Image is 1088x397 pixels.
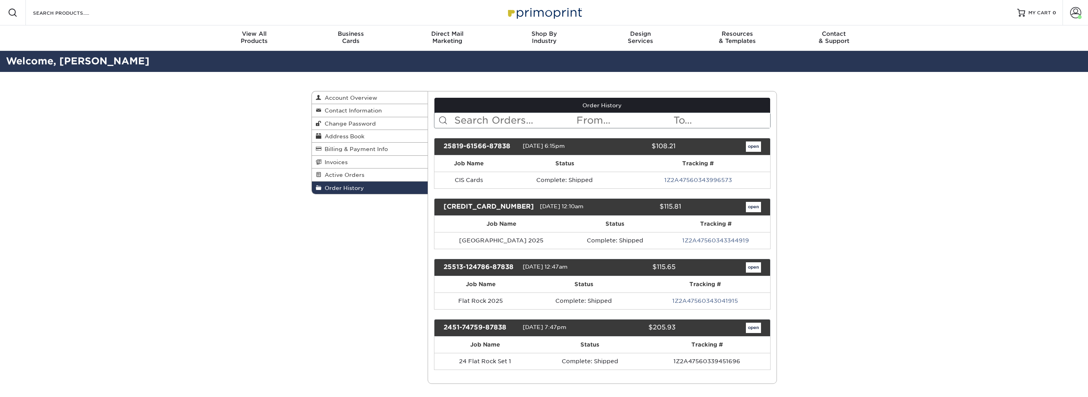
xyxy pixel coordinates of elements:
a: 1Z2A47560343041915 [672,298,738,304]
div: & Support [786,30,882,45]
input: From... [576,113,673,128]
input: Search Orders... [453,113,576,128]
td: [GEOGRAPHIC_DATA] 2025 [434,232,568,249]
span: [DATE] 12:10am [540,203,584,209]
span: 0 [1053,10,1056,15]
a: Order History [434,98,770,113]
div: $108.21 [596,141,681,152]
span: Billing & Payment Info [321,146,388,152]
th: Status [527,276,640,292]
th: Status [503,155,626,172]
div: 25513-124786-87838 [438,262,523,273]
div: 25819-61566-87838 [438,141,523,152]
a: Billing & Payment Info [312,143,428,155]
div: $115.65 [596,262,681,273]
span: Business [302,30,399,37]
th: Job Name [434,216,568,232]
span: Account Overview [321,95,377,101]
a: Direct MailMarketing [399,25,496,51]
img: Primoprint [504,4,584,21]
span: MY CART [1028,10,1051,16]
a: Address Book [312,130,428,143]
span: Direct Mail [399,30,496,37]
a: BusinessCards [302,25,399,51]
input: SEARCH PRODUCTS..... [32,8,110,17]
a: View AllProducts [206,25,303,51]
td: Complete: Shipped [503,172,626,188]
span: Order History [321,185,364,191]
span: Contact [786,30,882,37]
div: Marketing [399,30,496,45]
span: Shop By [496,30,592,37]
div: 2451-74759-87838 [438,323,523,333]
input: To... [673,113,770,128]
a: 1Z2A47560343996573 [664,177,732,183]
div: Services [592,30,689,45]
span: Contact Information [321,107,382,114]
div: $115.81 [607,202,687,212]
th: Tracking # [640,276,770,292]
a: Order History [312,182,428,194]
span: [DATE] 12:47am [523,263,568,270]
a: open [746,202,761,212]
th: Tracking # [662,216,770,232]
span: [DATE] 7:47pm [523,324,566,330]
a: Contact& Support [786,25,882,51]
div: Industry [496,30,592,45]
a: Change Password [312,117,428,130]
a: Account Overview [312,91,428,104]
th: Tracking # [626,155,770,172]
span: Invoices [321,159,348,165]
div: Cards [302,30,399,45]
span: Address Book [321,133,364,139]
div: [CREDIT_CARD_NUMBER] [438,202,540,212]
a: open [746,323,761,333]
div: Products [206,30,303,45]
a: Contact Information [312,104,428,117]
div: & Templates [689,30,786,45]
th: Job Name [434,155,503,172]
span: Active Orders [321,172,364,178]
th: Job Name [434,276,527,292]
a: DesignServices [592,25,689,51]
th: Status [535,337,644,353]
td: Complete: Shipped [527,292,640,309]
a: Resources& Templates [689,25,786,51]
th: Job Name [434,337,535,353]
td: Flat Rock 2025 [434,292,527,309]
a: open [746,141,761,152]
a: Shop ByIndustry [496,25,592,51]
td: 1Z2A47560339451696 [644,353,770,370]
a: 1Z2A47560343344919 [682,237,749,244]
a: Active Orders [312,168,428,181]
a: Invoices [312,156,428,168]
th: Status [568,216,662,232]
td: CIS Cards [434,172,503,188]
span: View All [206,30,303,37]
span: Change Password [321,120,376,127]
td: Complete: Shipped [535,353,644,370]
td: Complete: Shipped [568,232,662,249]
a: open [746,262,761,273]
th: Tracking # [644,337,770,353]
span: [DATE] 6:15pm [523,143,565,149]
td: 24 Flat Rock Set 1 [434,353,535,370]
div: $205.93 [596,323,681,333]
span: Resources [689,30,786,37]
span: Design [592,30,689,37]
